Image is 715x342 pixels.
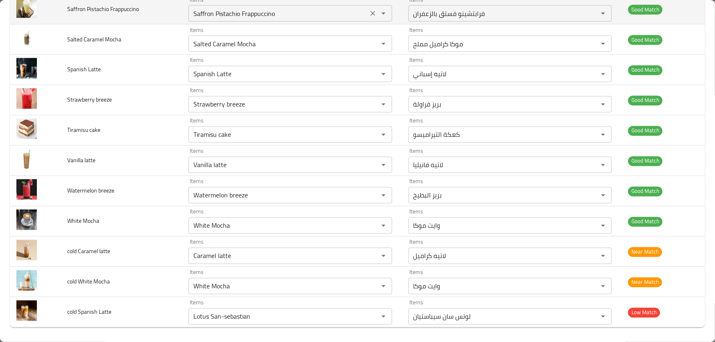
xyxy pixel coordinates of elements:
[16,179,37,200] img: Watermelon breeze
[597,68,609,80] button: Open
[378,220,389,231] button: Open
[67,186,114,196] span: Watermelon breeze
[67,64,101,75] span: Spanish Latte
[597,220,609,231] button: Open
[597,281,609,292] button: Open
[67,216,99,226] span: White Mocha
[597,250,609,262] button: Open
[628,217,663,226] span: Good Match
[378,311,389,322] button: Open
[367,8,379,19] button: Clear
[597,99,609,110] button: Open
[628,5,663,14] span: Good Match
[597,129,609,140] button: Open
[628,96,663,105] span: Good Match
[628,156,663,166] span: Good Match
[16,210,37,230] img: White Mocha
[597,159,609,171] button: Open
[378,250,389,262] button: Open
[628,308,660,317] span: Low Match
[67,125,100,136] span: Tiramisu cake
[67,34,121,45] span: Salted Caramel Mocha
[16,149,37,170] img: Vanilla latte
[628,35,663,45] span: Good Match
[378,68,389,80] button: Open
[378,190,389,201] button: Open
[67,276,110,287] span: cold White Mocha
[378,129,389,140] button: Open
[628,126,663,136] span: Good Match
[67,246,110,257] span: cold Caramel latte
[378,159,389,171] button: Open
[597,8,609,19] button: Open
[67,155,95,166] span: Vanilla latte
[16,270,37,291] img: cold White Mocha
[378,38,389,50] button: Open
[628,187,663,196] span: Good Match
[378,8,389,19] button: Open
[67,307,111,317] span: cold Spanish Latte
[16,28,37,48] img: Salted Caramel Mocha
[597,311,609,322] button: Open
[378,99,389,110] button: Open
[16,301,37,321] img: cold Spanish Latte
[628,247,662,257] span: Near Match
[16,119,37,139] img: Tiramisu cake
[597,190,609,201] button: Open
[16,58,37,79] img: Spanish Latte
[67,4,139,14] span: Saffron Pistachio Frappuccino
[16,240,37,260] img: cold Caramel latte
[628,278,662,287] span: Near Match
[67,95,112,105] span: Strawberry breeze
[378,281,389,292] button: Open
[16,88,37,109] img: Strawberry breeze
[597,38,609,50] button: Open
[628,66,663,75] span: Good Match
